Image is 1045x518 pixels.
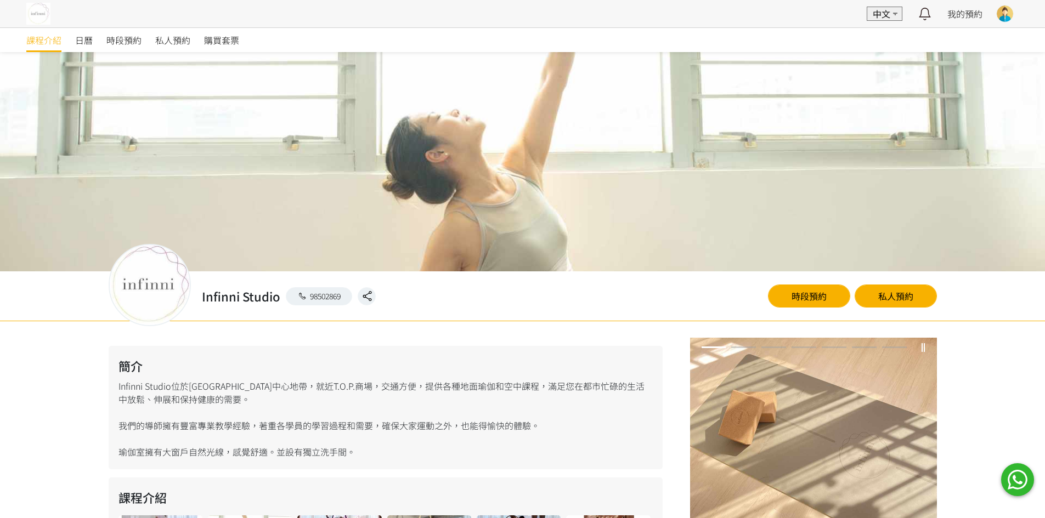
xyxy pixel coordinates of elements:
[75,33,93,47] span: 日曆
[204,33,239,47] span: 購買套票
[768,284,850,308] a: 時段預約
[26,33,61,47] span: 課程介紹
[855,284,937,308] a: 私人預約
[118,357,653,375] h2: 簡介
[106,28,142,52] a: 時段預約
[155,28,190,52] a: 私人預約
[155,33,190,47] span: 私人預約
[118,488,653,506] h2: 課程介紹
[26,3,50,25] img: UmtSWZRY0gu1lRj4AQWWVd8cpYfWlUk61kPeIg4C.jpg
[204,28,239,52] a: 購買套票
[286,287,353,305] a: 98502869
[947,7,982,20] a: 我的預約
[202,287,280,305] h2: Infinni Studio
[109,346,663,469] div: Infinni Studio位於[GEOGRAPHIC_DATA]中心地帶，就近T.O.P.商場，交通方便，提供各種地面瑜伽和空中課程，滿足您在都市忙碌的生活中放鬆、伸展和保持健康的需要。 我們...
[106,33,142,47] span: 時段預約
[75,28,93,52] a: 日曆
[26,28,61,52] a: 課程介紹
